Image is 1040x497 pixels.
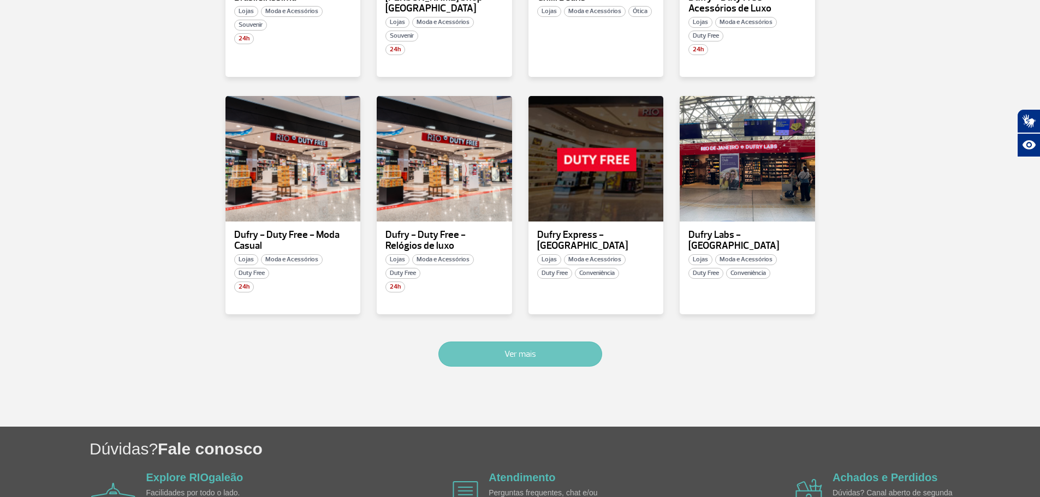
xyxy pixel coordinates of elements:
span: 24h [385,44,405,55]
span: Moda e Acessórios [715,17,777,28]
span: Duty Free [537,268,572,279]
span: Moda e Acessórios [261,254,323,265]
span: Duty Free [688,31,723,41]
span: 24h [234,33,254,44]
span: Moda e Acessórios [412,254,474,265]
span: Lojas [385,17,409,28]
span: Duty Free [688,268,723,279]
span: Lojas [234,254,258,265]
span: 24h [234,282,254,292]
span: Souvenir [385,31,418,41]
span: Lojas [537,6,561,17]
p: Dufry Express - [GEOGRAPHIC_DATA] [537,230,655,252]
span: Lojas [688,254,712,265]
span: Lojas [385,254,409,265]
p: Dufry Labs - [GEOGRAPHIC_DATA] [688,230,806,252]
span: Moda e Acessórios [564,254,626,265]
span: Lojas [537,254,561,265]
span: Duty Free [234,268,269,279]
span: 24h [688,44,708,55]
a: Atendimento [489,471,555,483]
span: Fale conosco [158,440,263,458]
span: 24h [385,282,405,292]
p: Dufry - Duty Free - Relógios de luxo [385,230,503,252]
a: Explore RIOgaleão [146,471,243,483]
span: Moda e Acessórios [412,17,474,28]
h1: Dúvidas? [90,438,1040,460]
span: Conveniência [575,268,619,279]
span: Lojas [688,17,712,28]
a: Achados e Perdidos [833,471,937,483]
button: Abrir tradutor de língua de sinais. [1017,109,1040,133]
p: Dufry - Duty Free - Moda Casual [234,230,352,252]
div: Plugin de acessibilidade da Hand Talk. [1017,109,1040,157]
button: Ver mais [438,342,602,367]
span: Moda e Acessórios [715,254,777,265]
button: Abrir recursos assistivos. [1017,133,1040,157]
span: Duty Free [385,268,420,279]
span: Conveniência [726,268,770,279]
span: Moda e Acessórios [564,6,626,17]
span: Ótica [628,6,652,17]
span: Lojas [234,6,258,17]
span: Souvenir [234,20,267,31]
span: Moda e Acessórios [261,6,323,17]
